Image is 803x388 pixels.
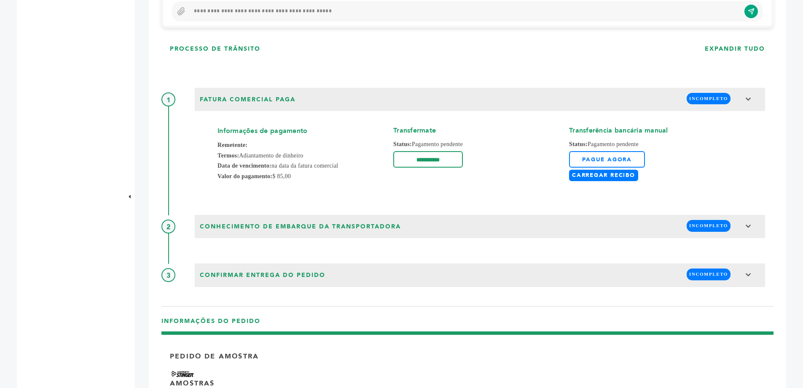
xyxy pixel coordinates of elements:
font: INCOMPLETO [689,271,728,277]
font: Pagamento pendente [588,141,639,147]
img: Marca [170,370,195,378]
font: EXPANDIR TUDO [705,45,765,53]
font: Remetente: [218,142,247,148]
font: $ 85,00 [272,173,291,179]
font: Transferência bancária manual [569,126,668,135]
font: Termos: [218,152,239,159]
font: INCOMPLETO [689,96,728,101]
font: Valor do pagamento: [218,173,272,179]
font: INCOMPLETO [689,223,728,228]
font: Pedido de amostra [170,352,259,361]
font: INFORMAÇÕES DO PEDIDO [161,317,261,325]
font: Status: [569,141,588,147]
font: Conhecimento de Embarque da Transportadora [200,222,401,231]
font: Pagamento pendente [412,141,463,147]
font: Transfermate [393,126,436,135]
font: Carregar recibo [572,171,635,179]
font: PROCESSO DE TRÂNSITO [170,45,261,53]
font: Status: [393,141,412,147]
font: Pague agora [582,156,631,163]
a: Pague agora [569,151,645,168]
font: AMOSTRAS [170,379,215,388]
font: Fatura Comercial Paga [200,95,295,103]
font: Informações de pagamento [218,126,307,136]
font: Data de vencimento: [218,163,271,169]
font: na data da fatura comercial [271,163,338,169]
font: Adiantamento de dinheiro [239,152,303,159]
font: Confirmar entrega do pedido [200,271,325,279]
